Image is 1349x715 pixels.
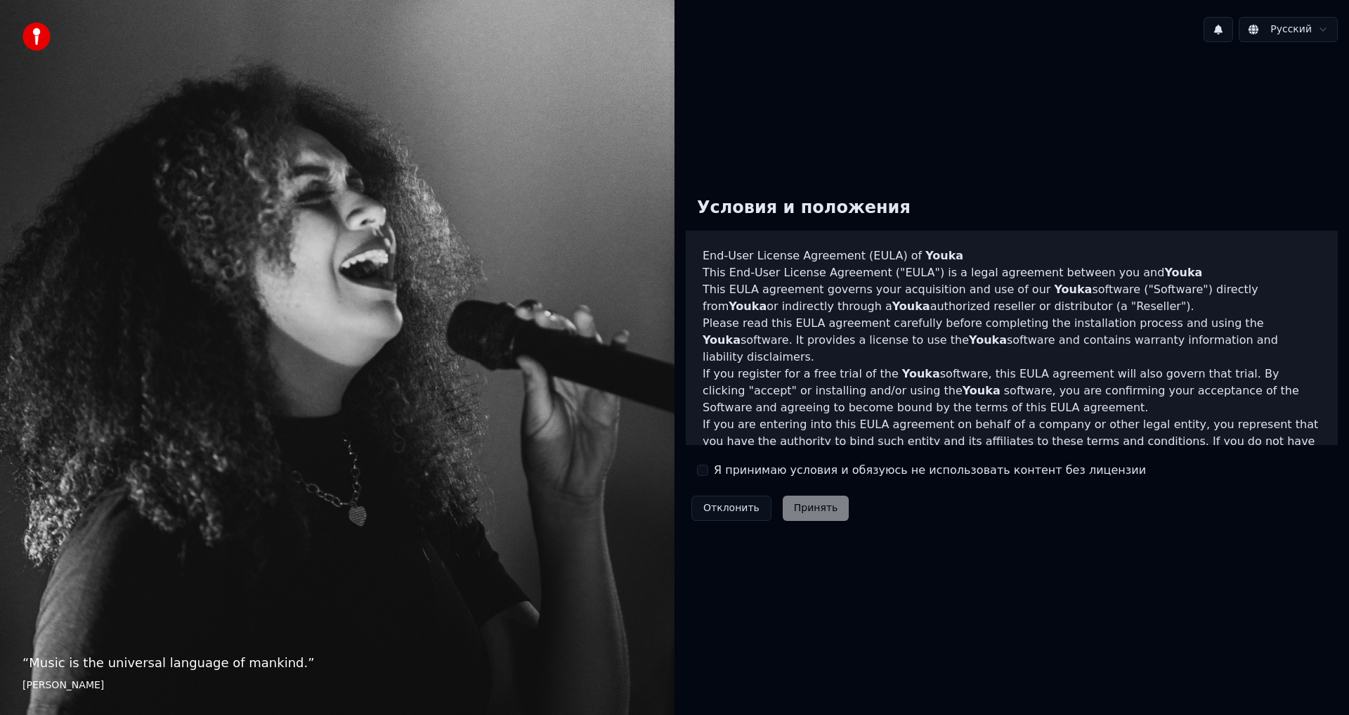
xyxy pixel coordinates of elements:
[686,186,922,231] div: Условия и положения
[714,462,1146,479] label: Я принимаю условия и обязуюсь не использовать контент без лицензии
[703,264,1321,281] p: This End-User License Agreement ("EULA") is a legal agreement between you and
[963,384,1001,397] span: Youka
[902,367,940,380] span: Youka
[703,281,1321,315] p: This EULA agreement governs your acquisition and use of our software ("Software") directly from o...
[22,653,652,673] p: “ Music is the universal language of mankind. ”
[22,678,652,693] footer: [PERSON_NAME]
[22,22,51,51] img: youka
[1054,283,1092,296] span: Youka
[729,299,767,313] span: Youka
[925,249,963,262] span: Youka
[691,496,771,521] button: Отклонить
[703,315,1321,366] p: Please read this EULA agreement carefully before completing the installation process and using th...
[892,299,930,313] span: Youka
[969,333,1007,347] span: Youka
[703,333,741,347] span: Youka
[703,247,1321,264] h3: End-User License Agreement (EULA) of
[703,366,1321,416] p: If you register for a free trial of the software, this EULA agreement will also govern that trial...
[1164,266,1202,279] span: Youka
[703,416,1321,484] p: If you are entering into this EULA agreement on behalf of a company or other legal entity, you re...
